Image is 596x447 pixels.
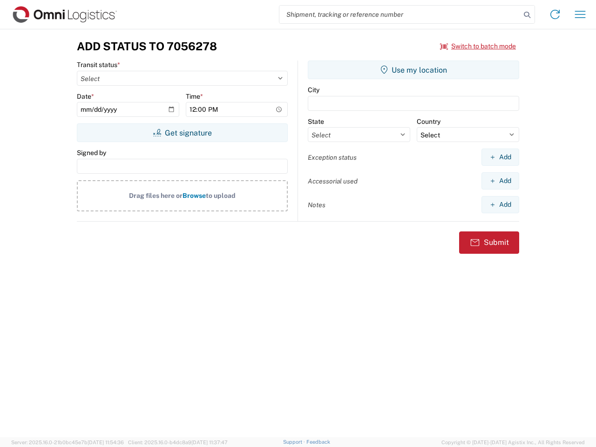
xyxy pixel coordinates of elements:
[459,231,519,254] button: Submit
[308,117,324,126] label: State
[77,92,94,101] label: Date
[183,192,206,199] span: Browse
[11,440,124,445] span: Server: 2025.16.0-21b0bc45e7b
[128,440,228,445] span: Client: 2025.16.0-b4dc8a9
[77,149,106,157] label: Signed by
[417,117,440,126] label: Country
[308,61,519,79] button: Use my location
[481,196,519,213] button: Add
[308,177,358,185] label: Accessorial used
[129,192,183,199] span: Drag files here or
[88,440,124,445] span: [DATE] 11:54:36
[77,61,120,69] label: Transit status
[77,40,217,53] h3: Add Status to 7056278
[481,172,519,190] button: Add
[481,149,519,166] button: Add
[279,6,521,23] input: Shipment, tracking or reference number
[306,439,330,445] a: Feedback
[440,39,516,54] button: Switch to batch mode
[441,438,585,447] span: Copyright © [DATE]-[DATE] Agistix Inc., All Rights Reserved
[308,86,319,94] label: City
[308,153,357,162] label: Exception status
[206,192,236,199] span: to upload
[191,440,228,445] span: [DATE] 11:37:47
[186,92,203,101] label: Time
[77,123,288,142] button: Get signature
[283,439,306,445] a: Support
[308,201,325,209] label: Notes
